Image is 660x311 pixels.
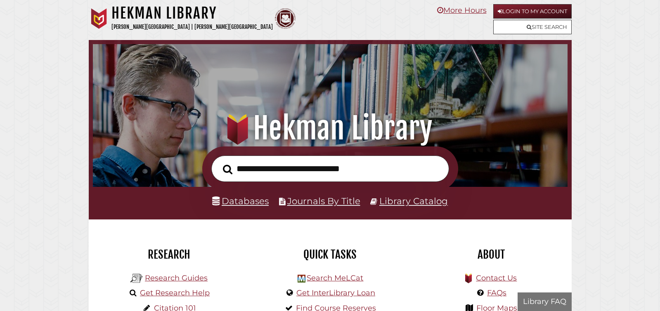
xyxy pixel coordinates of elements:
[212,196,269,206] a: Databases
[275,8,296,29] img: Calvin Theological Seminary
[256,247,405,262] h2: Quick Tasks
[89,8,109,29] img: Calvin University
[493,4,572,19] a: Login to My Account
[223,164,232,174] i: Search
[298,275,305,283] img: Hekman Library Logo
[493,20,572,34] a: Site Search
[130,272,143,285] img: Hekman Library Logo
[95,247,244,262] h2: Research
[417,247,565,262] h2: About
[437,6,487,15] a: More Hours
[140,288,210,297] a: Get Research Help
[307,273,363,283] a: Search MeLCat
[296,288,375,297] a: Get InterLibrary Loan
[102,110,557,146] h1: Hekman Library
[145,273,208,283] a: Research Guides
[111,4,273,22] h1: Hekman Library
[487,288,506,297] a: FAQs
[219,162,237,177] button: Search
[287,196,360,206] a: Journals By Title
[111,22,273,32] p: [PERSON_NAME][GEOGRAPHIC_DATA] | [PERSON_NAME][GEOGRAPHIC_DATA]
[476,273,517,283] a: Contact Us
[379,196,448,206] a: Library Catalog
